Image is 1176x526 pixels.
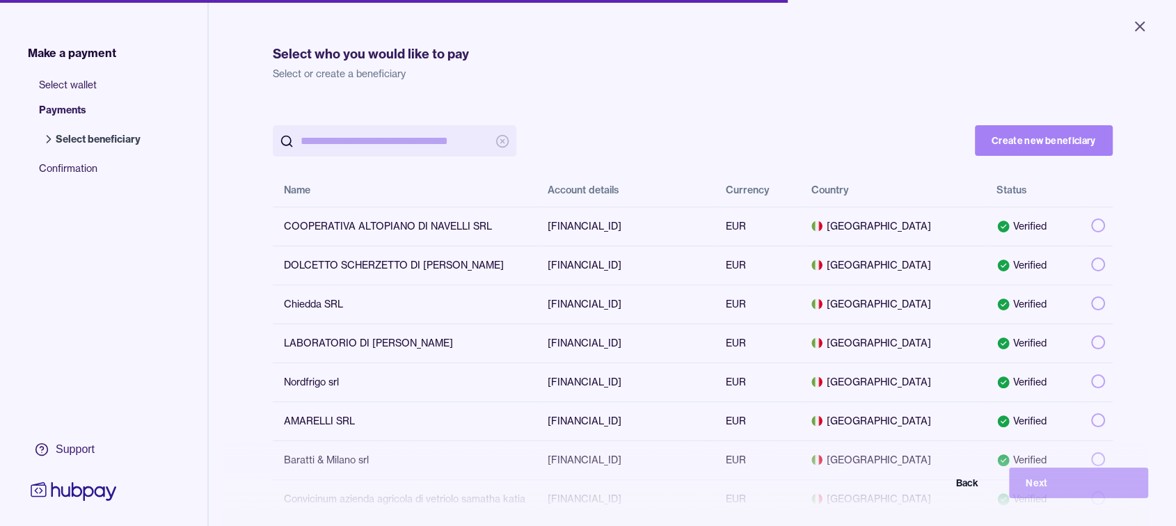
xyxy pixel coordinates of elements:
[811,414,974,428] span: [GEOGRAPHIC_DATA]
[28,45,116,61] span: Make a payment
[715,362,801,401] td: EUR
[811,219,974,233] span: [GEOGRAPHIC_DATA]
[715,207,801,246] td: EUR
[537,173,715,207] th: Account details
[284,336,525,350] div: LABORATORIO DI [PERSON_NAME]
[284,375,525,389] div: Nordfrigo srl
[537,362,715,401] td: [FINANCIAL_ID]
[996,297,1069,311] div: Verified
[537,324,715,362] td: [FINANCIAL_ID]
[811,297,974,311] span: [GEOGRAPHIC_DATA]
[800,173,985,207] th: Country
[273,67,1113,81] p: Select or create a beneficiary
[537,440,715,479] td: [FINANCIAL_ID]
[39,78,154,103] span: Select wallet
[284,492,525,506] div: Convicinum azienda agricola di vetriolo samatha katia
[537,285,715,324] td: [FINANCIAL_ID]
[301,125,488,157] input: search
[56,132,141,146] span: Select beneficiary
[273,45,1113,64] h1: Select who you would like to pay
[715,479,801,518] td: EUR
[996,258,1069,272] div: Verified
[811,375,974,389] span: [GEOGRAPHIC_DATA]
[28,435,120,464] a: Support
[715,401,801,440] td: EUR
[715,324,801,362] td: EUR
[996,219,1069,233] div: Verified
[811,492,974,506] span: [GEOGRAPHIC_DATA]
[537,401,715,440] td: [FINANCIAL_ID]
[56,442,95,457] div: Support
[537,479,715,518] td: [FINANCIAL_ID]
[715,173,801,207] th: Currency
[996,414,1069,428] div: Verified
[284,258,525,272] div: DOLCETTO SCHERZETTO DI [PERSON_NAME]
[537,246,715,285] td: [FINANCIAL_ID]
[273,173,537,207] th: Name
[996,492,1069,506] div: Verified
[715,285,801,324] td: EUR
[811,336,974,350] span: [GEOGRAPHIC_DATA]
[39,103,154,128] span: Payments
[856,468,995,498] button: Back
[715,246,801,285] td: EUR
[1115,11,1165,42] button: Close
[985,173,1080,207] th: Status
[39,161,154,186] span: Confirmation
[284,219,525,233] div: COOPERATIVA ALTOPIANO DI NAVELLI SRL
[811,453,974,467] span: [GEOGRAPHIC_DATA]
[811,258,974,272] span: [GEOGRAPHIC_DATA]
[996,453,1069,467] div: Verified
[284,297,525,311] div: Chiedda SRL
[996,336,1069,350] div: Verified
[975,125,1113,156] button: Create new beneficiary
[996,375,1069,389] div: Verified
[284,414,525,428] div: AMARELLI SRL
[284,453,525,467] div: Baratti & Milano srl
[715,440,801,479] td: EUR
[537,207,715,246] td: [FINANCIAL_ID]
